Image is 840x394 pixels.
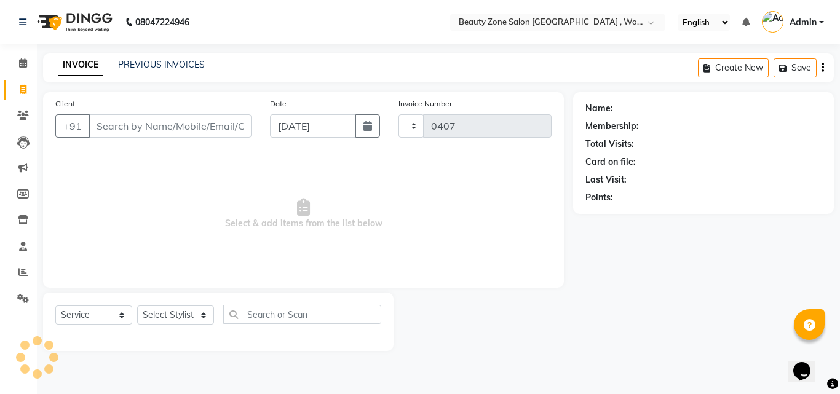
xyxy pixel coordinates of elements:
[790,16,817,29] span: Admin
[585,173,627,186] div: Last Visit:
[762,11,783,33] img: Admin
[89,114,252,138] input: Search by Name/Mobile/Email/Code
[585,191,613,204] div: Points:
[585,156,636,168] div: Card on file:
[585,102,613,115] div: Name:
[270,98,287,109] label: Date
[55,152,552,275] span: Select & add items from the list below
[31,5,116,39] img: logo
[58,54,103,76] a: INVOICE
[585,120,639,133] div: Membership:
[135,5,189,39] b: 08047224946
[55,114,90,138] button: +91
[398,98,452,109] label: Invoice Number
[788,345,828,382] iframe: chat widget
[698,58,769,77] button: Create New
[774,58,817,77] button: Save
[585,138,634,151] div: Total Visits:
[55,98,75,109] label: Client
[118,59,205,70] a: PREVIOUS INVOICES
[223,305,381,324] input: Search or Scan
